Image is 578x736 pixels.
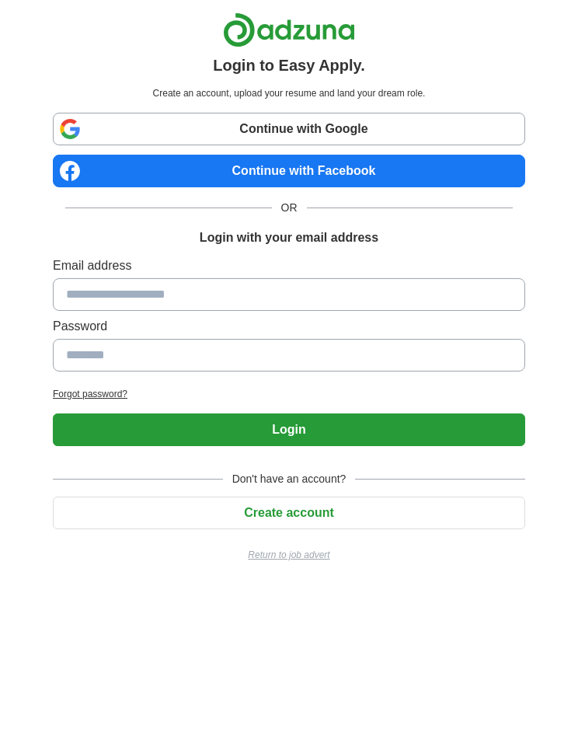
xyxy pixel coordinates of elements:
p: Create an account, upload your resume and land your dream role. [56,86,522,100]
h1: Login to Easy Apply. [213,54,365,77]
button: Create account [53,497,525,529]
a: Continue with Google [53,113,525,145]
span: Don't have an account? [223,471,356,487]
label: Password [53,317,525,336]
a: Forgot password? [53,387,525,401]
a: Continue with Facebook [53,155,525,187]
h1: Login with your email address [200,228,378,247]
button: Login [53,413,525,446]
a: Return to job advert [53,548,525,562]
a: Create account [53,506,525,519]
span: OR [272,200,307,216]
label: Email address [53,256,525,275]
img: Adzuna logo [223,12,355,47]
